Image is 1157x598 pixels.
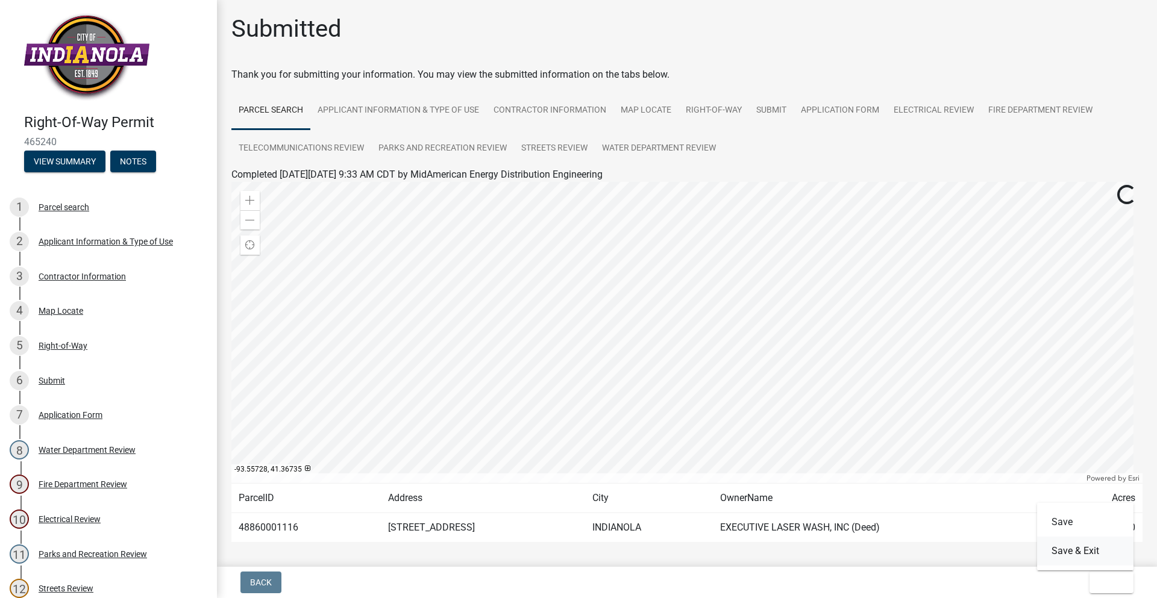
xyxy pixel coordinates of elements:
[981,92,1100,130] a: Fire Department Review
[24,157,105,167] wm-modal-confirm: Summary
[585,484,713,513] td: City
[794,92,886,130] a: Application Form
[1037,508,1133,537] button: Save
[1090,572,1133,593] button: Exit
[1065,484,1143,513] td: Acres
[39,411,102,419] div: Application Form
[749,92,794,130] a: Submit
[39,341,87,350] div: Right-of-Way
[231,67,1143,82] div: Thank you for submitting your information. You may view the submitted information on the tabs below.
[10,301,29,320] div: 4
[39,446,136,454] div: Water Department Review
[240,572,281,593] button: Back
[110,157,156,167] wm-modal-confirm: Notes
[381,513,585,543] td: [STREET_ADDRESS]
[10,579,29,598] div: 12
[231,92,310,130] a: Parcel search
[240,191,260,210] div: Zoom in
[1099,578,1117,587] span: Exit
[486,92,613,130] a: Contractor Information
[10,405,29,425] div: 7
[10,371,29,390] div: 6
[10,440,29,459] div: 8
[1083,473,1143,483] div: Powered by
[110,151,156,172] button: Notes
[371,129,514,168] a: Parks and Recreation Review
[39,376,65,385] div: Submit
[1037,503,1133,570] div: Exit
[713,513,1064,543] td: EXECUTIVE LASER WASH, INC (Deed)
[39,237,173,246] div: Applicant Information & Type of Use
[39,515,101,523] div: Electrical Review
[1037,537,1133,565] button: Save & Exit
[231,14,342,43] h1: Submitted
[310,92,486,130] a: Applicant Information & Type of Use
[713,484,1064,513] td: OwnerName
[24,136,193,148] span: 465240
[39,307,83,315] div: Map Locate
[10,267,29,286] div: 3
[1128,474,1140,482] a: Esri
[10,475,29,494] div: 9
[10,232,29,251] div: 2
[231,129,371,168] a: Telecommunications Review
[39,480,127,488] div: Fire Department Review
[39,203,89,211] div: Parcel search
[231,513,381,543] td: 48860001116
[24,151,105,172] button: View Summary
[24,114,207,131] h4: Right-Of-Way Permit
[24,13,149,101] img: City of Indianola, Iowa
[10,336,29,355] div: 5
[240,235,260,255] div: Find my location
[250,578,272,587] span: Back
[231,484,381,513] td: ParcelID
[39,584,93,593] div: Streets Review
[39,272,126,281] div: Contractor Information
[381,484,585,513] td: Address
[585,513,713,543] td: INDIANOLA
[514,129,595,168] a: Streets Review
[595,129,723,168] a: Water Department Review
[10,544,29,564] div: 11
[10,198,29,217] div: 1
[10,509,29,529] div: 10
[39,550,147,558] div: Parks and Recreation Review
[613,92,679,130] a: Map Locate
[679,92,749,130] a: Right-of-Way
[886,92,981,130] a: Electrical Review
[240,210,260,229] div: Zoom out
[231,169,603,180] span: Completed [DATE][DATE] 9:33 AM CDT by MidAmerican Energy Distribution Engineering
